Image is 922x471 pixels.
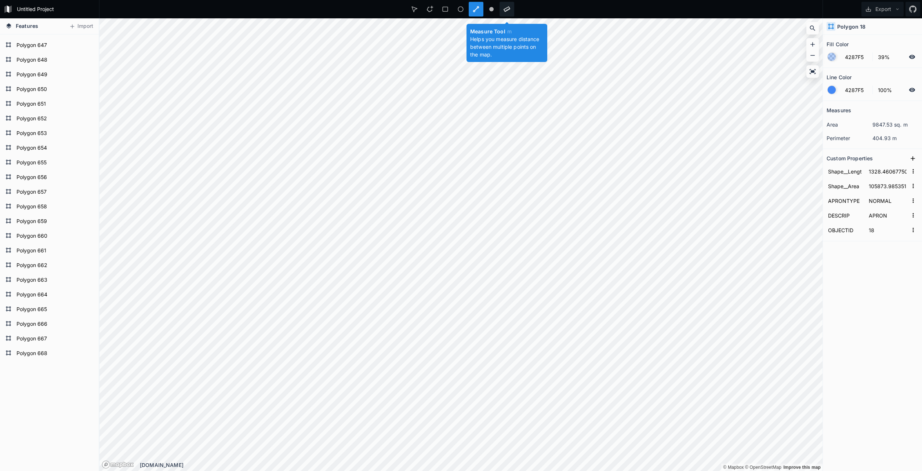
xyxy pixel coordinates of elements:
[827,210,864,221] input: Name
[827,121,872,128] dt: area
[827,134,872,142] dt: perimeter
[867,195,908,206] input: Empty
[827,105,851,116] h2: Measures
[872,134,918,142] dd: 404.93 m
[102,460,134,469] a: Mapbox logo
[837,23,865,30] h4: Polygon 18
[470,28,544,35] h4: Measure Tool
[723,465,744,470] a: Mapbox
[827,39,849,50] h2: Fill Color
[861,2,904,17] button: Export
[827,195,864,206] input: Name
[65,21,97,32] button: Import
[507,28,512,34] span: m
[827,224,864,235] input: Name
[745,465,781,470] a: OpenStreetMap
[867,210,908,221] input: Empty
[867,166,908,177] input: Empty
[867,180,908,191] input: Empty
[140,461,823,469] div: [DOMAIN_NAME]
[16,22,38,30] span: Features
[872,121,918,128] dd: 9847.53 sq. m
[867,224,908,235] input: Empty
[470,35,544,58] p: Helps you measure distance between multiple points on the map.
[827,166,864,177] input: Name
[827,180,864,191] input: Name
[827,153,873,164] h2: Custom Properties
[783,465,821,470] a: Map feedback
[827,72,852,83] h2: Line Color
